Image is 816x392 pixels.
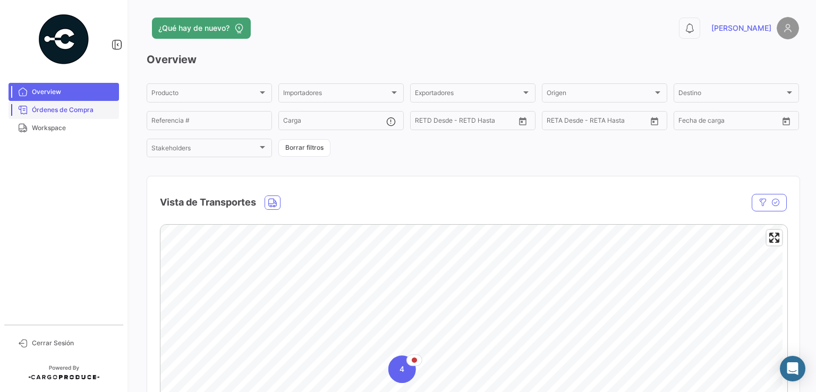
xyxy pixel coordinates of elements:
[278,139,330,157] button: Borrar filtros
[32,105,115,115] span: Órdenes de Compra
[705,118,753,126] input: Hasta
[573,118,621,126] input: Hasta
[547,118,566,126] input: Desde
[158,23,229,33] span: ¿Qué hay de nuevo?
[37,13,90,66] img: powered-by.png
[767,230,782,245] button: Enter fullscreen
[515,113,531,129] button: Open calendar
[151,91,258,98] span: Producto
[777,17,799,39] img: placeholder-user.png
[32,123,115,133] span: Workspace
[441,118,489,126] input: Hasta
[265,196,280,209] button: Land
[8,119,119,137] a: Workspace
[547,91,653,98] span: Origen
[678,118,698,126] input: Desde
[388,355,416,383] div: Map marker
[283,91,389,98] span: Importadores
[151,146,258,154] span: Stakeholders
[152,18,251,39] button: ¿Qué hay de nuevo?
[8,83,119,101] a: Overview
[415,91,521,98] span: Exportadores
[711,23,771,33] span: [PERSON_NAME]
[780,356,805,381] div: Abrir Intercom Messenger
[8,101,119,119] a: Órdenes de Compra
[678,91,785,98] span: Destino
[32,87,115,97] span: Overview
[415,118,434,126] input: Desde
[647,113,662,129] button: Open calendar
[160,195,256,210] h4: Vista de Transportes
[778,113,794,129] button: Open calendar
[32,338,115,348] span: Cerrar Sesión
[399,364,404,374] span: 4
[147,52,799,67] h3: Overview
